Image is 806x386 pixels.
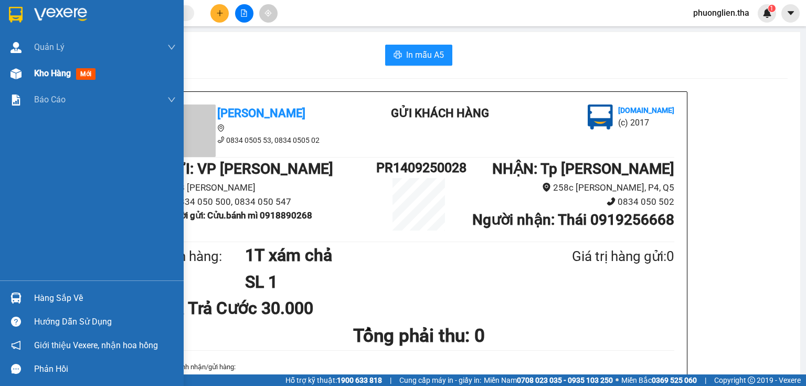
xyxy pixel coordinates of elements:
[167,96,176,104] span: down
[521,246,674,267] div: Giá trị hàng gửi: 0
[399,374,481,386] span: Cung cấp máy in - giấy in:
[781,4,800,23] button: caret-down
[542,183,551,192] span: environment
[786,8,796,18] span: caret-down
[163,210,312,221] b: Người gửi : Cửu.bánh mì 0918890268
[285,374,382,386] span: Hỗ trợ kỹ thuật:
[34,93,66,106] span: Báo cáo
[88,40,144,48] b: [DOMAIN_NAME]
[264,9,272,17] span: aim
[10,68,22,79] img: warehouse-icon
[517,376,613,384] strong: 0708 023 035 - 0935 103 250
[461,181,674,195] li: 258c [PERSON_NAME], P4, Q5
[748,377,755,384] span: copyright
[163,246,245,267] div: Tên hàng:
[163,321,674,350] h1: Tổng phải thu: 0
[10,293,22,304] img: warehouse-icon
[621,374,697,386] span: Miền Bắc
[472,211,674,228] b: Người nhận : Thái 0919256668
[618,106,674,114] b: [DOMAIN_NAME]
[34,361,176,377] div: Phản hồi
[65,15,104,65] b: Gửi khách hàng
[217,107,305,120] b: [PERSON_NAME]
[34,290,176,306] div: Hàng sắp về
[217,136,225,143] span: phone
[76,68,96,80] span: mới
[762,8,772,18] img: icon-new-feature
[245,269,521,295] h1: SL 1
[461,195,674,209] li: 0834 050 502
[390,374,391,386] span: |
[618,116,674,129] li: (c) 2017
[484,374,613,386] span: Miền Nam
[210,4,229,23] button: plus
[385,45,452,66] button: printerIn mẫu A5
[9,7,23,23] img: logo-vxr
[11,317,21,327] span: question-circle
[34,314,176,330] div: Hướng dẫn sử dụng
[167,43,176,51] span: down
[34,68,71,78] span: Kho hàng
[492,160,674,178] b: NHẬN : Tp [PERSON_NAME]
[10,42,22,53] img: warehouse-icon
[770,5,773,12] span: 1
[337,376,382,384] strong: 1900 633 818
[376,158,461,178] h1: PR1409250028
[163,195,376,209] li: 0834 050 500, 0834 050 547
[588,105,613,130] img: logo.jpg
[11,340,21,350] span: notification
[88,50,144,63] li: (c) 2017
[163,295,332,321] div: Đã Trả Cước 30.000
[216,9,224,17] span: plus
[217,124,225,132] span: environment
[163,160,333,178] b: GỬI : VP [PERSON_NAME]
[10,95,22,106] img: solution-icon
[607,197,616,206] span: phone
[240,9,248,17] span: file-add
[768,5,776,12] sup: 1
[34,40,65,54] span: Quản Lý
[163,134,352,146] li: 0834 0505 53, 0834 0505 02
[391,107,489,120] b: Gửi khách hàng
[235,4,253,23] button: file-add
[11,364,21,374] span: message
[705,374,706,386] span: |
[652,376,697,384] strong: 0369 525 060
[406,48,444,61] span: In mẫu A5
[163,181,376,195] li: 08 [PERSON_NAME]
[685,6,758,19] span: phuonglien.tha
[114,13,139,38] img: logo.jpg
[13,68,59,117] b: [PERSON_NAME]
[394,50,402,60] span: printer
[616,378,619,382] span: ⚪️
[34,339,158,352] span: Giới thiệu Vexere, nhận hoa hồng
[245,242,521,268] h1: 1T xám chả
[259,4,278,23] button: aim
